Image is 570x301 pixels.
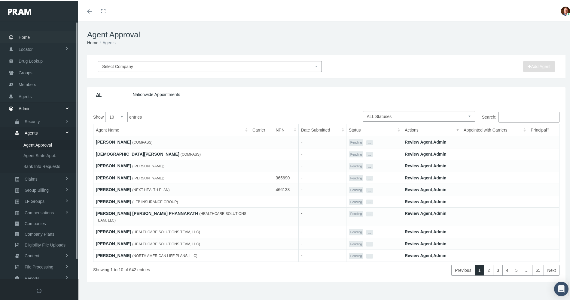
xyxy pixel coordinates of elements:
[93,123,250,135] th: Agent Name: activate to sort column ascending
[349,198,364,204] span: Pending
[96,252,131,257] a: [PERSON_NAME]
[402,123,461,135] th: Actions
[25,228,54,238] span: Company Plans
[19,78,36,89] span: Members
[561,5,570,14] img: S_Profile_Picture_684.jpg
[273,123,298,135] th: NPN: activate to sort column ascending
[433,252,447,257] a: Admin
[554,281,568,295] div: Open Intercom Messenger
[502,264,512,275] a: 4
[250,123,273,135] th: Carrier
[25,217,46,228] span: Companies
[96,186,131,191] a: [PERSON_NAME]
[181,151,201,155] span: (COMPASS)
[433,174,447,179] a: Admin
[96,228,131,233] a: [PERSON_NAME]
[349,174,364,180] span: Pending
[132,163,164,167] span: ([PERSON_NAME])
[25,261,53,271] span: File Processing
[8,8,31,14] img: PRAM_20_x_78.png
[402,183,461,195] td: ,
[544,264,559,275] a: Next
[132,253,197,257] span: (NORTH AMERICAN LIFE PLANS, LLC)
[493,264,503,275] a: 3
[349,228,364,234] span: Pending
[366,163,373,168] button: ...
[405,174,432,179] a: Review Agent
[433,186,447,191] a: Admin
[366,240,373,245] button: ...
[298,194,346,206] td: -
[96,210,198,215] a: [PERSON_NAME] [PERSON_NAME] PHANNARATH
[25,173,38,183] span: Claims
[349,186,364,192] span: Pending
[528,123,559,135] th: Principal?
[132,139,152,143] span: (COMPASS)
[405,162,432,167] a: Review Agent
[298,123,346,135] th: Date Submitted: activate to sort column ascending
[405,210,432,215] a: Review Agent
[433,210,447,215] a: Admin
[405,252,432,257] a: Review Agent
[23,160,60,170] span: Bank Info Requests
[532,264,544,275] a: 65
[23,139,52,149] span: Agent Approval
[349,209,364,216] span: Pending
[298,249,346,261] td: -
[19,54,43,66] span: Drug Lookup
[87,29,565,38] h1: Agent Approval
[133,91,180,96] a: Nationwide Appointments
[19,90,32,101] span: Agents
[402,237,461,249] td: ,
[402,171,461,183] td: ,
[405,150,432,155] a: Review Agent
[96,150,179,155] a: [DEMOGRAPHIC_DATA][PERSON_NAME]
[25,127,38,137] span: Agents
[298,183,346,195] td: -
[23,149,56,160] span: Agent State Appt.
[402,225,461,237] td: ,
[433,240,447,245] a: Admin
[366,253,373,257] button: ...
[451,264,475,275] a: Previous
[96,91,102,96] a: All
[298,135,346,147] td: -
[366,187,373,191] button: ...
[25,206,54,217] span: Compensations
[25,184,49,194] span: Group Billing
[402,135,461,147] td: ,
[25,195,44,205] span: LF Groups
[132,241,200,245] span: (HEALTHCARE SOLUTIONS TEAM, LLC)
[25,239,66,249] span: Eligibility File Uploads
[405,228,432,233] a: Review Agent
[298,206,346,225] td: -
[433,138,447,143] a: Admin
[19,102,31,113] span: Admin
[25,272,39,282] span: Reports
[523,60,555,71] button: Add Agent
[402,206,461,225] td: ,
[349,162,364,168] span: Pending
[484,264,493,275] a: 2
[349,150,364,157] span: Pending
[433,162,447,167] a: Admin
[98,38,115,45] li: Agents
[405,138,432,143] a: Review Agent
[402,194,461,206] td: ,
[96,198,131,203] a: [PERSON_NAME]
[25,115,40,126] span: Security
[402,249,461,261] td: ,
[461,123,528,135] th: Appointed with Carriers: activate to sort column ascending
[273,183,298,195] td: 466133
[475,264,484,275] a: 1
[96,138,131,143] a: [PERSON_NAME]
[105,110,128,121] select: Showentries
[96,162,131,167] a: [PERSON_NAME]
[19,66,32,77] span: Groups
[102,63,133,68] span: Select Company
[298,147,346,159] td: -
[19,42,33,54] span: Locator
[366,210,373,215] button: ...
[405,240,432,245] a: Review Agent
